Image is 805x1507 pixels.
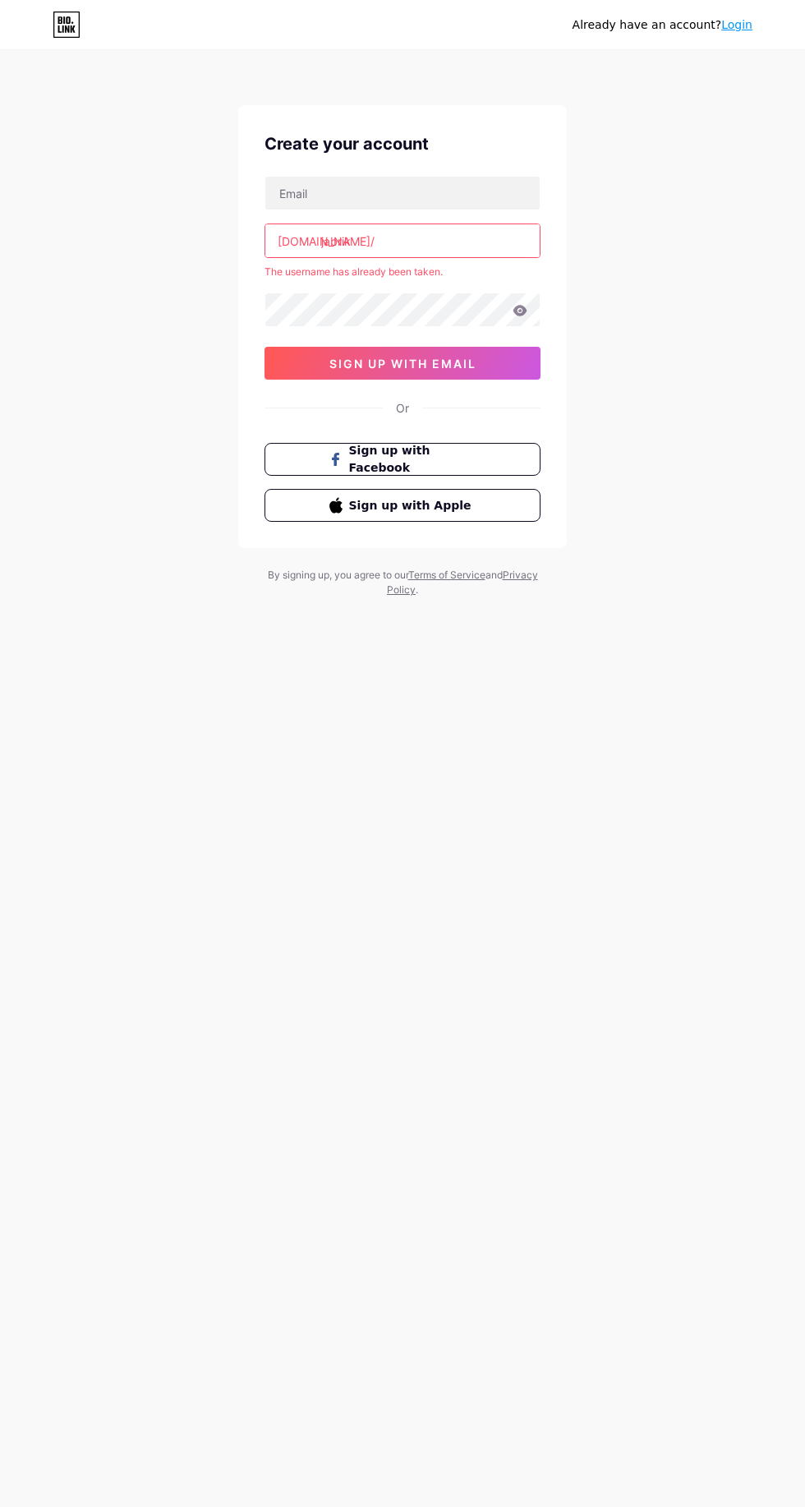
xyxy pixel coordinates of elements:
[278,233,375,250] div: [DOMAIN_NAME]/
[264,443,540,476] button: Sign up with Facebook
[573,16,752,34] div: Already have an account?
[349,442,476,477] span: Sign up with Facebook
[263,568,542,597] div: By signing up, you agree to our and .
[264,347,540,380] button: sign up with email
[721,18,752,31] a: Login
[349,497,476,514] span: Sign up with Apple
[329,357,476,371] span: sign up with email
[264,265,540,279] div: The username has already been taken.
[265,224,540,257] input: username
[264,489,540,522] button: Sign up with Apple
[264,131,540,156] div: Create your account
[396,399,409,417] div: Or
[265,177,540,210] input: Email
[408,569,485,581] a: Terms of Service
